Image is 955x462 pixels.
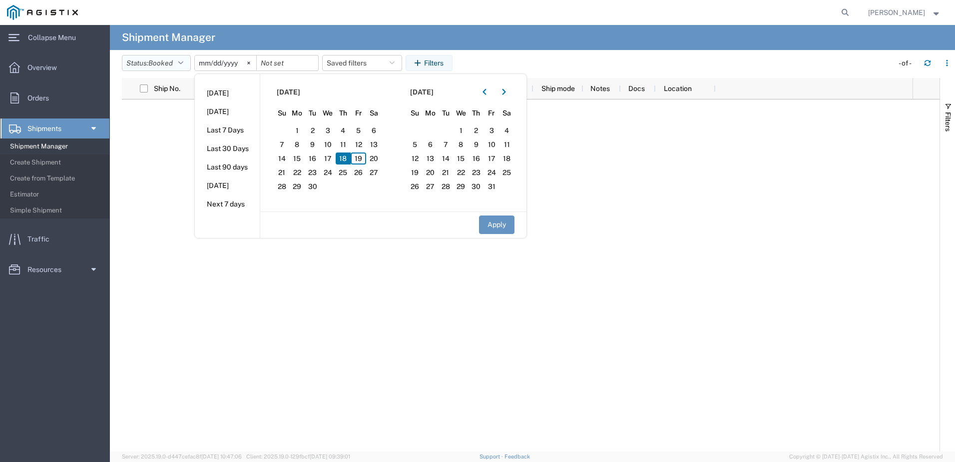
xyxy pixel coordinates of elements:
span: 23 [305,166,320,178]
span: Create from Template [10,168,102,188]
span: 1 [290,124,305,136]
span: 15 [453,152,469,164]
span: 11 [499,138,514,150]
a: Overview [0,57,109,77]
span: [DATE] [410,87,434,97]
span: Fr [351,108,366,118]
span: 8 [453,138,469,150]
span: 25 [336,166,351,178]
span: 12 [351,138,366,150]
span: 3 [320,124,336,136]
li: [DATE] [195,176,260,195]
li: Last 7 Days [195,121,260,139]
span: 4 [499,124,514,136]
span: 29 [290,180,305,192]
span: Create Shipment [10,152,102,172]
span: 6 [366,124,382,136]
span: Resources [27,259,68,279]
span: Simple Shipment [10,200,102,220]
span: Ship mode [541,84,575,92]
span: Tu [438,108,454,118]
span: 23 [469,166,484,178]
span: 20 [423,166,438,178]
span: 16 [305,152,320,164]
span: [DATE] [277,87,300,97]
span: Mo [290,108,305,118]
span: 12 [408,152,423,164]
span: Notes [590,84,610,92]
span: 27 [366,166,382,178]
span: 30 [305,180,320,192]
span: Estimator [10,184,102,204]
button: Filters [406,55,453,71]
span: 18 [499,152,514,164]
span: We [320,108,336,118]
span: 26 [408,180,423,192]
span: Shipments [27,118,68,138]
li: Last 90 days [195,158,260,176]
span: 2 [305,124,320,136]
span: [DATE] 10:47:06 [201,453,242,459]
input: Not set [195,55,256,70]
button: Status:Booked [122,55,191,71]
span: 10 [320,138,336,150]
span: 26 [351,166,366,178]
span: 7 [274,138,290,150]
span: Docs [628,84,645,92]
span: 22 [290,166,305,178]
input: Not set [257,55,318,70]
span: Su [408,108,423,118]
span: Shipment Manager [10,136,102,156]
span: 14 [274,152,290,164]
span: Server: 2025.19.0-d447cefac8f [122,453,242,459]
span: 15 [290,152,305,164]
a: Traffic [0,229,109,249]
span: 7 [438,138,454,150]
span: Client: 2025.19.0-129fbcf [246,453,350,459]
span: 28 [438,180,454,192]
span: 24 [484,166,499,178]
span: Ship No. [154,84,180,92]
span: 21 [438,166,454,178]
img: logo [7,5,78,20]
span: Orders [27,88,56,108]
span: Fidelyn Edens [868,7,925,18]
span: Fr [484,108,499,118]
button: [PERSON_NAME] [868,6,942,18]
span: Th [469,108,484,118]
span: Overview [27,57,64,77]
span: Su [274,108,290,118]
a: Shipments [0,118,109,138]
span: [DATE] 09:39:01 [310,453,350,459]
li: [DATE] [195,102,260,121]
span: 14 [438,152,454,164]
span: 16 [469,152,484,164]
span: 4 [336,124,351,136]
span: 13 [423,152,438,164]
li: [DATE] [195,84,260,102]
h4: Shipment Manager [122,25,215,50]
span: 6 [423,138,438,150]
span: 18 [336,152,351,164]
span: 9 [305,138,320,150]
span: 19 [351,152,366,164]
span: 25 [499,166,514,178]
a: Resources [0,259,109,279]
span: 30 [469,180,484,192]
span: Copyright © [DATE]-[DATE] Agistix Inc., All Rights Reserved [789,452,943,461]
span: We [453,108,469,118]
span: 21 [274,166,290,178]
span: Th [336,108,351,118]
span: 22 [453,166,469,178]
span: Sa [499,108,514,118]
span: Tu [305,108,320,118]
li: Last 30 Days [195,139,260,158]
span: Booked [148,59,173,67]
span: 13 [366,138,382,150]
a: Feedback [504,453,530,459]
span: 17 [484,152,499,164]
span: 29 [453,180,469,192]
button: Saved filters [322,55,402,71]
span: Location [664,84,692,92]
span: Mo [423,108,438,118]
